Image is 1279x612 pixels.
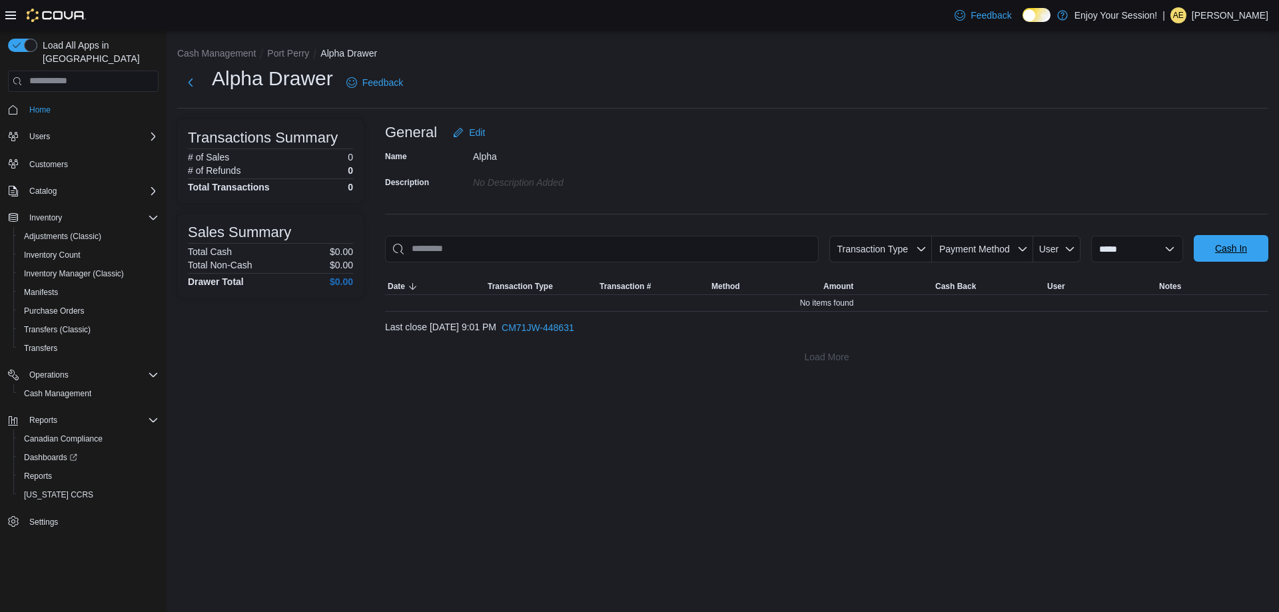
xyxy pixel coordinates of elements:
a: Settings [24,514,63,530]
span: Canadian Compliance [19,431,159,447]
h6: # of Sales [188,152,229,162]
p: 0 [348,152,353,162]
button: Cash In [1194,235,1268,262]
h4: 0 [348,182,353,192]
button: Transfers [13,339,164,358]
button: Next [177,69,204,96]
span: Date [388,281,405,292]
button: Transfers (Classic) [13,320,164,339]
input: Dark Mode [1023,8,1051,22]
button: [US_STATE] CCRS [13,485,164,504]
span: User [1039,244,1059,254]
button: Operations [24,367,74,383]
button: Catalog [24,183,62,199]
span: Purchase Orders [24,306,85,316]
button: CM71JW-448631 [496,314,580,341]
button: Users [24,129,55,145]
span: Inventory Count [24,250,81,260]
button: Payment Method [932,236,1033,262]
span: Users [24,129,159,145]
button: Customers [3,154,164,173]
span: Manifests [19,284,159,300]
img: Cova [27,9,86,22]
span: Home [24,101,159,118]
span: Catalog [29,186,57,196]
div: Alana Edgington [1170,7,1186,23]
label: Name [385,151,407,162]
button: Alpha Drawer [320,48,377,59]
button: Inventory [3,208,164,227]
span: Notes [1159,281,1181,292]
nav: Complex example [8,95,159,566]
span: Dashboards [24,452,77,463]
button: Catalog [3,182,164,200]
button: User [1045,278,1156,294]
span: Settings [29,517,58,527]
a: Reports [19,468,57,484]
button: Edit [448,119,490,146]
div: No Description added [473,172,651,188]
span: CM71JW-448631 [502,321,574,334]
h1: Alpha Drawer [212,65,333,92]
span: Cash In [1215,242,1247,255]
span: User [1047,281,1065,292]
span: Cash Management [19,386,159,402]
label: Description [385,177,429,188]
button: Transaction # [597,278,709,294]
h3: General [385,125,437,141]
a: Home [24,102,56,118]
button: Transaction Type [485,278,597,294]
span: No items found [800,298,854,308]
span: AE [1173,7,1184,23]
button: Users [3,127,164,146]
button: Adjustments (Classic) [13,227,164,246]
span: Transfers (Classic) [19,322,159,338]
a: Transfers (Classic) [19,322,96,338]
button: Inventory Count [13,246,164,264]
span: Adjustments (Classic) [19,228,159,244]
span: Transaction # [600,281,651,292]
h3: Transactions Summary [188,130,338,146]
span: Reports [24,471,52,481]
h4: Total Transactions [188,182,270,192]
p: $0.00 [330,246,353,257]
button: Reports [13,467,164,485]
button: Cash Management [177,48,256,59]
span: Transaction Type [488,281,553,292]
a: Canadian Compliance [19,431,108,447]
span: Purchase Orders [19,303,159,319]
a: Dashboards [19,450,83,465]
span: Settings [24,513,159,530]
p: | [1162,7,1165,23]
nav: An example of EuiBreadcrumbs [177,47,1268,63]
span: Load More [805,350,849,364]
span: Catalog [24,183,159,199]
span: Users [29,131,50,142]
span: Inventory [24,210,159,226]
a: Dashboards [13,448,164,467]
button: Canadian Compliance [13,430,164,448]
button: Purchase Orders [13,302,164,320]
span: Operations [29,370,69,380]
span: Adjustments (Classic) [24,231,101,242]
button: Operations [3,366,164,384]
span: Inventory [29,212,62,223]
button: Amount [821,278,933,294]
span: Customers [24,155,159,172]
button: Settings [3,512,164,531]
span: Transfers [19,340,159,356]
span: Home [29,105,51,115]
a: Purchase Orders [19,303,90,319]
h6: # of Refunds [188,165,240,176]
span: Cash Back [935,281,976,292]
span: Inventory Manager (Classic) [24,268,124,279]
h4: $0.00 [330,276,353,287]
span: Canadian Compliance [24,434,103,444]
button: Transaction Type [829,236,932,262]
p: 0 [348,165,353,176]
span: Manifests [24,287,58,298]
button: Inventory Manager (Classic) [13,264,164,283]
span: Method [711,281,740,292]
span: Reports [19,468,159,484]
span: Inventory Count [19,247,159,263]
